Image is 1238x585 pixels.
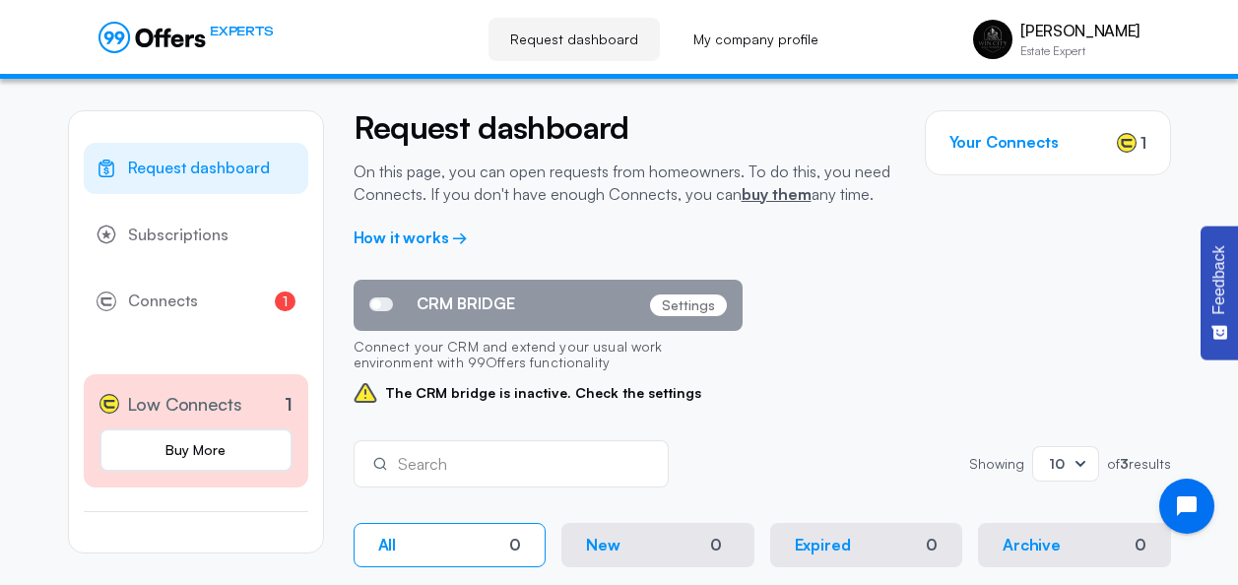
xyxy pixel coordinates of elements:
p: New [586,536,620,554]
a: Buy More [99,428,293,472]
a: My company profile [672,18,840,61]
p: Archive [1003,536,1061,554]
a: Connects1 [84,276,308,327]
img: Michael Rosario [973,20,1012,59]
a: Request dashboard [489,18,660,61]
div: 0 [926,536,938,554]
div: 0 [509,536,521,554]
p: Settings [650,294,727,316]
span: 1 [1140,131,1146,155]
a: How it works → [354,227,469,247]
a: Subscriptions [84,210,308,261]
h2: Request dashboard [354,110,895,145]
span: Low Connects [127,390,242,419]
span: EXPERTS [210,22,273,40]
div: 0 [1135,536,1146,554]
button: All0 [354,523,547,567]
span: The CRM bridge is inactive. Check the settings [354,381,743,405]
p: of results [1107,457,1171,471]
p: Estate Expert [1020,45,1140,57]
strong: 3 [1120,455,1129,472]
a: buy them [742,184,812,204]
span: Request dashboard [128,156,270,181]
div: 0 [702,534,730,556]
button: Archive0 [978,523,1171,567]
p: Showing [969,457,1024,471]
p: Connect your CRM and extend your usual work environment with 99Offers functionality [354,331,743,382]
span: 10 [1049,455,1065,472]
button: Feedback - Show survey [1201,226,1238,359]
p: All [378,536,397,554]
button: Expired0 [770,523,963,567]
p: 1 [285,391,293,418]
span: Connects [128,289,198,314]
p: [PERSON_NAME] [1020,22,1140,40]
span: 1 [275,292,295,311]
button: New0 [561,523,754,567]
h3: Your Connects [949,133,1059,152]
p: On this page, you can open requests from homeowners. To do this, you need Connects. If you don't ... [354,161,895,205]
span: CRM BRIDGE [417,294,515,313]
p: Expired [795,536,851,554]
span: Feedback [1210,245,1228,314]
a: EXPERTS [98,22,273,53]
a: Request dashboard [84,143,308,194]
span: Subscriptions [128,223,228,248]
